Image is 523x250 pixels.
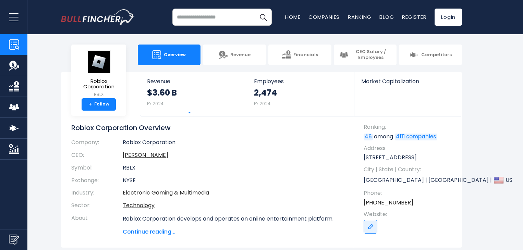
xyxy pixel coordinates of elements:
[76,50,121,98] a: Roblox Corporation RBLX
[364,166,455,173] span: City | State | Country:
[123,201,155,209] a: Technology
[364,123,455,131] span: Ranking:
[123,162,344,174] td: RBLX
[421,52,452,58] span: Competitors
[61,9,135,25] img: bullfincher logo
[123,189,209,197] a: Electronic Gaming & Multimedia
[364,133,455,140] p: among
[123,174,344,187] td: NYSE
[364,145,455,152] span: Address:
[88,101,92,108] strong: +
[293,52,318,58] span: Financials
[364,189,455,197] span: Phone:
[399,45,462,65] a: Competitors
[364,134,373,140] a: 46
[334,45,397,65] a: CEO Salary / Employees
[268,45,331,65] a: Financials
[364,175,455,185] p: [GEOGRAPHIC_DATA] | [GEOGRAPHIC_DATA] | US
[71,149,123,162] th: CEO:
[308,13,340,21] a: Companies
[361,78,454,85] span: Market Capitalization
[77,78,121,90] span: Roblox Corporation
[123,228,344,236] span: Continue reading...
[379,13,394,21] a: Blog
[77,91,121,98] small: RBLX
[164,52,186,58] span: Overview
[254,78,347,85] span: Employees
[147,78,240,85] span: Revenue
[71,174,123,187] th: Exchange:
[254,87,277,98] strong: 2,474
[147,87,177,98] strong: $3.60 B
[71,139,123,149] th: Company:
[364,220,377,234] a: Go to link
[395,134,437,140] a: 4111 companies
[71,162,123,174] th: Symbol:
[71,123,344,132] h1: Roblox Corporation Overview
[285,13,300,21] a: Home
[138,45,201,65] a: Overview
[82,98,116,111] a: +Follow
[71,212,123,236] th: About
[364,154,455,161] p: [STREET_ADDRESS]
[255,9,272,26] button: Search
[140,72,247,116] a: Revenue $3.60 B FY 2024
[147,101,163,107] small: FY 2024
[364,199,413,207] a: [PHONE_NUMBER]
[348,13,371,21] a: Ranking
[351,49,391,61] span: CEO Salary / Employees
[435,9,462,26] a: Login
[402,13,426,21] a: Register
[254,101,270,107] small: FY 2024
[230,52,251,58] span: Revenue
[203,45,266,65] a: Revenue
[354,72,461,96] a: Market Capitalization
[61,9,135,25] a: Go to homepage
[247,72,354,116] a: Employees 2,474 FY 2024
[364,211,455,218] span: Website:
[71,187,123,199] th: Industry:
[71,199,123,212] th: Sector:
[123,151,168,159] a: ceo
[123,139,344,149] td: Roblox Corporation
